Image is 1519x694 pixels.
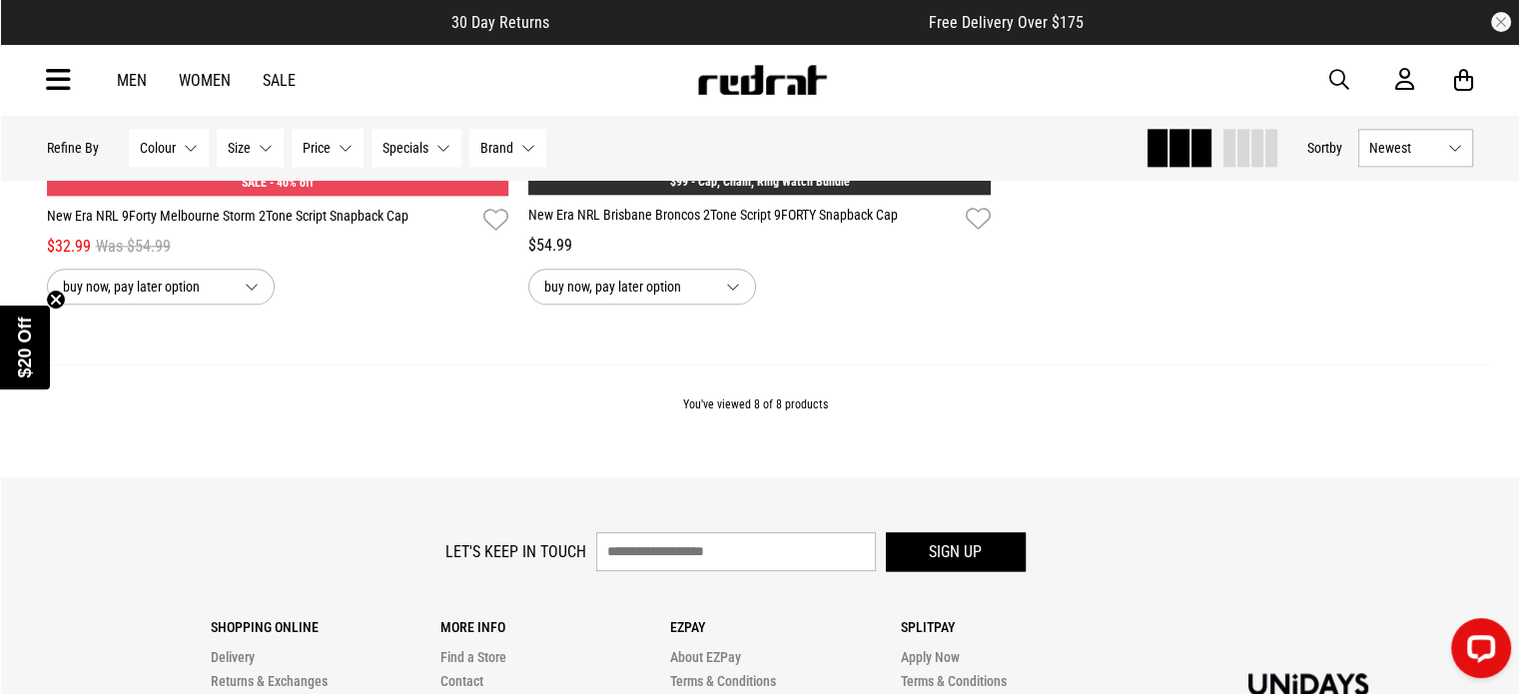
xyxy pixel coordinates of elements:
span: Brand [480,140,513,156]
span: You've viewed 8 of 8 products [683,397,828,411]
button: Brand [469,129,546,167]
div: $54.99 [528,234,991,258]
span: buy now, pay later option [63,275,229,299]
a: Apply Now [900,649,959,665]
button: buy now, pay later option [528,269,756,305]
span: SALE [242,176,267,190]
button: Sign up [886,532,1026,571]
a: Sale [263,71,296,90]
a: $99 - Cap, Chain, Ring Watch Bundle [669,175,849,189]
a: Terms & Conditions [670,673,776,689]
label: Let's keep in touch [445,542,586,561]
img: Redrat logo [696,65,828,95]
span: Price [303,140,331,156]
span: Colour [140,140,176,156]
button: Newest [1358,129,1473,167]
span: $32.99 [47,235,91,259]
a: Terms & Conditions [900,673,1006,689]
span: Newest [1369,140,1440,156]
span: by [1329,140,1342,156]
a: Find a Store [440,649,506,665]
span: 30 Day Returns [451,13,549,32]
span: Size [228,140,251,156]
button: Price [292,129,364,167]
p: Splitpay [900,619,1130,635]
span: Free Delivery Over $175 [929,13,1084,32]
span: Was $54.99 [96,235,171,259]
p: Shopping Online [211,619,440,635]
a: New Era NRL Brisbane Broncos 2Tone Script 9FORTY Snapback Cap [528,205,958,234]
span: $20 Off [15,317,35,377]
a: Women [179,71,231,90]
p: More Info [440,619,670,635]
a: New Era NRL 9Forty Melbourne Storm 2Tone Script Snapback Cap [47,206,476,235]
a: Men [117,71,147,90]
p: Ezpay [670,619,900,635]
p: Refine By [47,140,99,156]
button: Sortby [1307,136,1342,160]
button: Colour [129,129,209,167]
a: About EZPay [670,649,741,665]
a: Returns & Exchanges [211,673,328,689]
button: buy now, pay later option [47,269,275,305]
a: Delivery [211,649,255,665]
iframe: LiveChat chat widget [1435,610,1519,694]
span: Specials [382,140,428,156]
span: buy now, pay later option [544,275,710,299]
button: Specials [372,129,461,167]
iframe: Customer reviews powered by Trustpilot [589,12,889,32]
span: - 40% off [270,176,314,190]
button: Close teaser [46,290,66,310]
button: Size [217,129,284,167]
a: Contact [440,673,483,689]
